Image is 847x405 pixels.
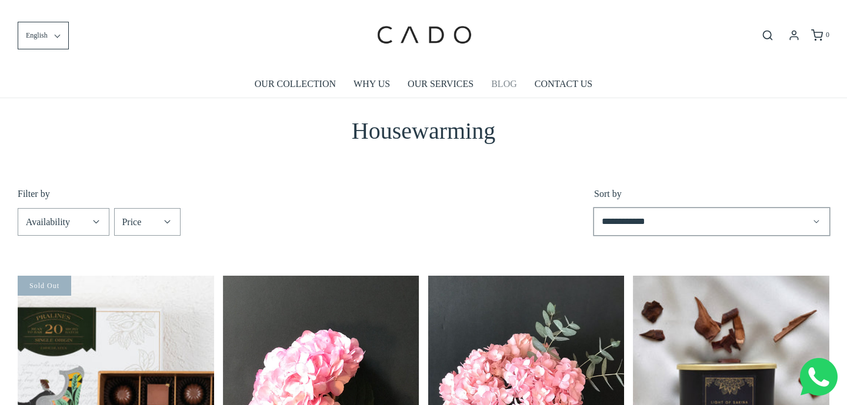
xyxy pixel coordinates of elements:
span: English [26,30,48,41]
a: OUR COLLECTION [255,71,336,98]
summary: Availability [18,209,109,235]
button: Open search bar [757,29,778,42]
img: Whatsapp [800,358,838,396]
a: CONTACT US [535,71,592,98]
button: English [18,22,69,49]
h2: Housewarming [18,116,829,146]
p: Filter by [18,189,575,199]
summary: Price [115,209,180,235]
span: 0 [826,31,829,39]
label: Sort by [594,189,829,199]
a: WHY US [354,71,390,98]
img: cadogifting [374,9,473,62]
a: BLOG [491,71,517,98]
span: Availability [26,215,70,230]
span: Price [122,215,141,230]
a: 0 [810,29,829,41]
a: OUR SERVICES [408,71,473,98]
